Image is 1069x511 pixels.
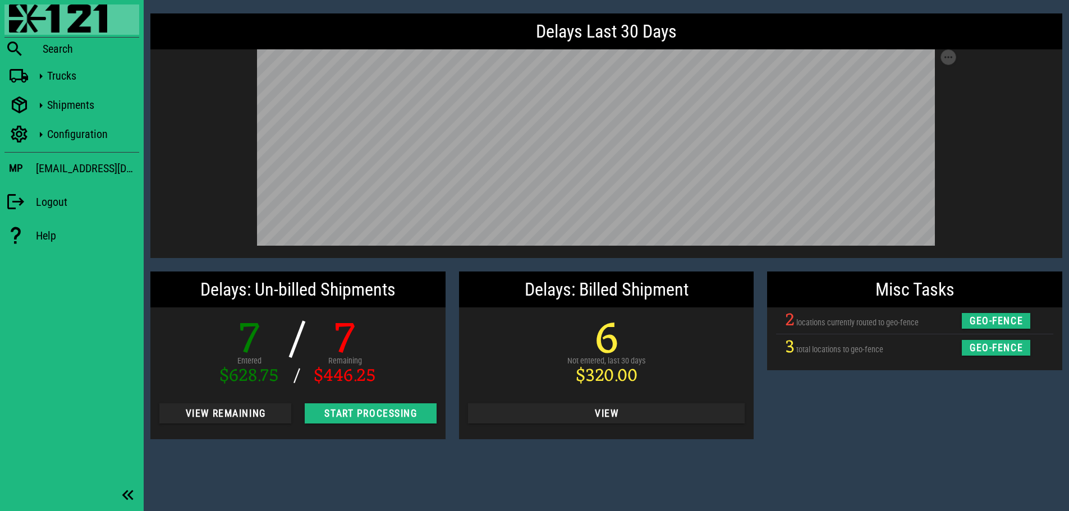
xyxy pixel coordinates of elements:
span: View Remaining [168,408,282,419]
span: 3 [785,332,795,363]
span: View [477,408,736,419]
span: geo-fence [969,315,1023,326]
div: $320.00 [567,367,646,385]
div: Misc Tasks [767,271,1062,307]
div: $628.75 [219,367,279,385]
button: Start Processing [305,403,437,423]
div: Shipments [47,98,135,112]
a: geo-fence [962,343,1030,352]
div: Delays: Billed Shipment [459,271,754,307]
div: Not entered, last 30 days [567,355,646,367]
div: Logout [36,195,139,209]
div: Search [43,42,139,56]
a: geo-fence [962,315,1030,324]
div: Vega visualization [257,49,956,249]
span: 2 [785,305,795,337]
span: total locations to geo-fence [796,345,883,355]
span: Start Processing [314,408,428,419]
img: 87f0f0e.png [9,4,107,33]
div: Help [36,229,139,242]
div: / [287,367,305,385]
button: geo-fence [962,313,1030,329]
span: locations currently routed to geo-fence [796,318,919,328]
div: 7 [219,319,279,363]
div: 7 [314,319,376,363]
div: $446.25 [314,367,376,385]
div: Delays Last 30 Days [150,13,1062,49]
a: Help [4,220,139,251]
div: [EMAIL_ADDRESS][DOMAIN_NAME] [36,159,139,177]
div: Trucks [47,69,135,82]
div: Configuration [47,127,135,141]
h3: MP [9,162,22,174]
div: Entered [219,355,279,367]
div: Remaining [314,355,376,367]
div: / [287,319,305,363]
div: 6 [567,319,646,363]
span: geo-fence [969,342,1023,353]
button: View [468,403,745,423]
a: Blackfly [4,4,139,35]
button: View Remaining [159,403,291,423]
div: Delays: Un-billed Shipments [150,271,446,307]
button: geo-fence [962,340,1030,356]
